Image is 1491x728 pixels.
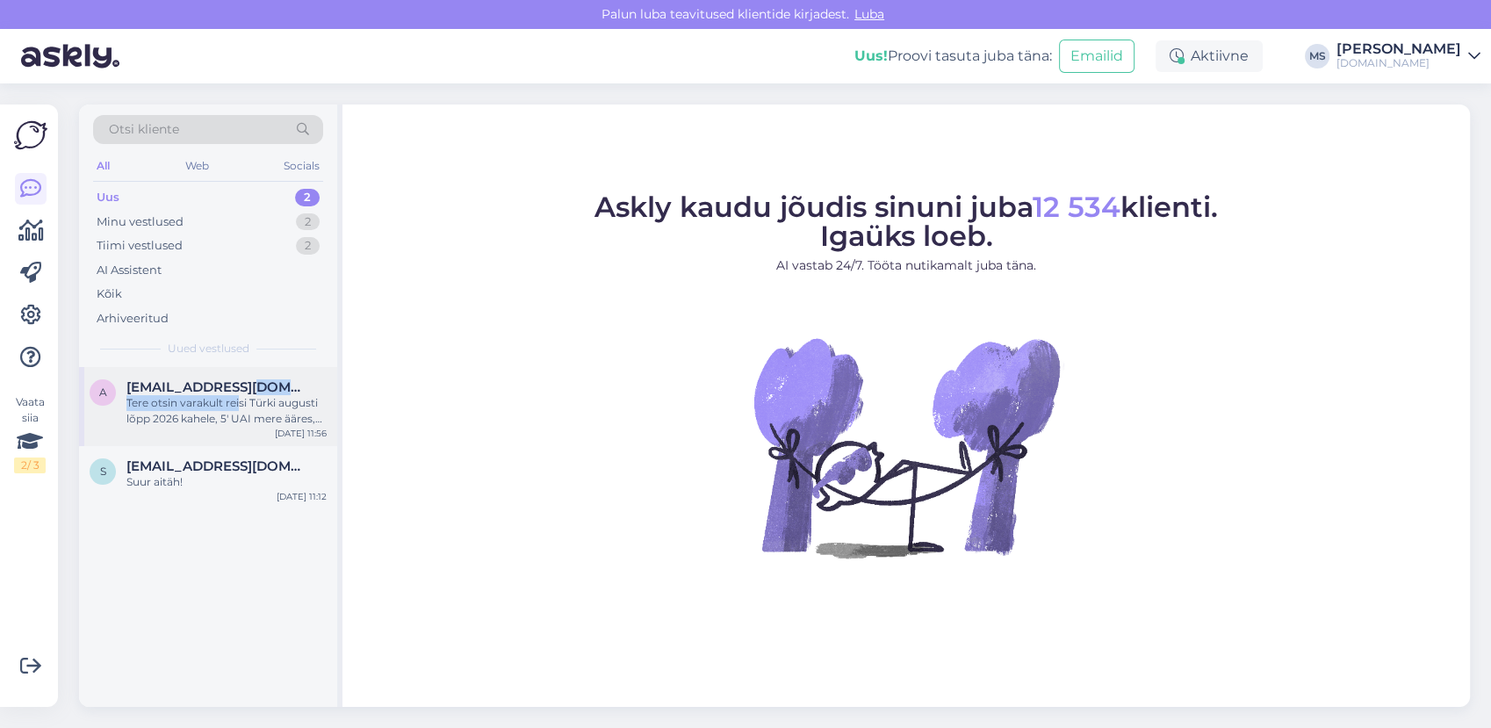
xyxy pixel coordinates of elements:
[854,47,888,64] b: Uus!
[1336,42,1480,70] a: [PERSON_NAME][DOMAIN_NAME]
[126,395,327,427] div: Tere otsin varakult reisi Türki augusti lõpp 2026 kahele, 5' UAI mere ääres, lennujaamast mitte l...
[275,427,327,440] div: [DATE] 11:56
[97,213,184,231] div: Minu vestlused
[97,262,162,279] div: AI Assistent
[748,289,1064,605] img: No Chat active
[109,120,179,139] span: Otsi kliente
[296,213,320,231] div: 2
[14,119,47,152] img: Askly Logo
[1305,44,1329,68] div: MS
[1033,190,1120,224] span: 12 534
[99,386,107,399] span: a
[182,155,212,177] div: Web
[854,46,1052,67] div: Proovi tasuta juba täna:
[14,394,46,473] div: Vaata siia
[1059,40,1134,73] button: Emailid
[594,256,1218,275] p: AI vastab 24/7. Tööta nutikamalt juba täna.
[849,6,890,22] span: Luba
[97,310,169,328] div: Arhiveeritud
[296,237,320,255] div: 2
[97,189,119,206] div: Uus
[93,155,113,177] div: All
[280,155,323,177] div: Socials
[126,474,327,490] div: Suur aitäh!
[1156,40,1263,72] div: Aktiivne
[168,341,249,357] span: Uued vestlused
[97,285,122,303] div: Kõik
[277,490,327,503] div: [DATE] 11:12
[126,458,309,474] span: stella.burtseva@gmail.com
[126,379,309,395] span: adomaitismerlin@gmail.com
[295,189,320,206] div: 2
[594,190,1218,253] span: Askly kaudu jõudis sinuni juba klienti. Igaüks loeb.
[1336,56,1461,70] div: [DOMAIN_NAME]
[1336,42,1461,56] div: [PERSON_NAME]
[100,465,106,478] span: s
[97,237,183,255] div: Tiimi vestlused
[14,458,46,473] div: 2 / 3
